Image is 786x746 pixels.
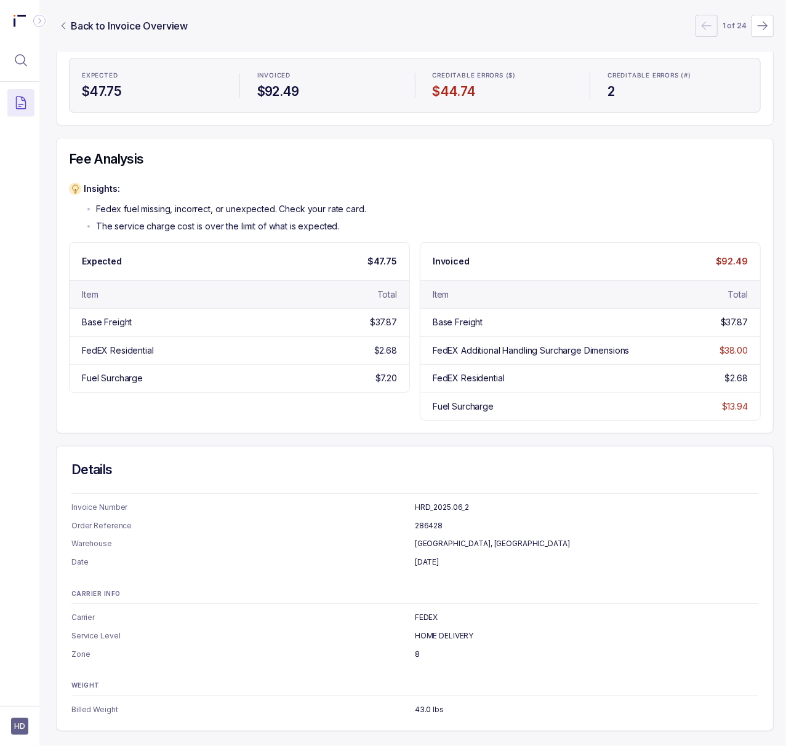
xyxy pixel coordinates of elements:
[728,288,748,301] div: Total
[71,501,415,514] p: Invoice Number
[71,590,758,598] p: CARRIER INFO
[250,63,405,108] li: Statistic Invoiced
[74,63,230,108] li: Statistic Expected
[415,648,758,661] p: 8
[433,344,630,357] div: FedEX Additional Handling Surcharge Dimensions
[71,704,758,716] ul: Information Summary
[71,611,415,624] p: Carrier
[96,203,366,215] p: Fedex fuel missing, incorrect, or unexpected. Check your rate card.
[7,47,34,74] button: Menu Icon Button MagnifyingGlassIcon
[415,501,758,514] p: HRD_2025.06_2
[82,72,118,79] p: Expected
[71,556,415,568] p: Date
[82,316,132,328] div: Base Freight
[69,58,761,113] ul: Statistic Highlights
[71,630,415,642] p: Service Level
[82,344,154,357] div: FedEX Residential
[415,556,758,568] p: [DATE]
[415,611,758,624] p: FEDEX
[433,372,505,384] div: FedEX Residential
[32,14,47,28] div: Collapse Icon
[433,255,470,268] p: Invoiced
[71,611,758,660] ul: Information Summary
[723,20,747,32] p: 1 of 24
[722,400,748,413] div: $13.94
[600,63,755,108] li: Statistic Creditable Errors (#)
[415,704,758,716] p: 43.0 lbs
[71,682,758,689] p: WEIGHT
[71,461,758,478] h4: Details
[82,288,98,301] div: Item
[608,72,691,79] p: Creditable Errors (#)
[82,255,122,268] p: Expected
[11,718,28,735] button: User initials
[415,630,758,642] p: HOME DELIVERY
[82,372,143,384] div: Fuel Surcharge
[433,288,449,301] div: Item
[374,344,397,357] div: $2.68
[425,63,580,108] li: Statistic Creditable Errors ($)
[716,255,748,268] p: $92.49
[71,520,415,532] p: Order Reference
[415,538,758,550] p: [GEOGRAPHIC_DATA], [GEOGRAPHIC_DATA]
[84,183,366,195] p: Insights:
[71,648,415,661] p: Zone
[433,316,483,328] div: Base Freight
[433,83,573,100] h4: $44.74
[257,83,398,100] h4: $92.49
[69,151,761,168] h4: Fee Analysis
[71,704,415,716] p: Billed Weight
[375,372,397,384] div: $7.20
[71,538,415,550] p: Warehouse
[752,15,774,37] button: Next Page
[377,288,397,301] div: Total
[82,83,222,100] h4: $47.75
[433,72,516,79] p: Creditable Errors ($)
[720,344,748,357] div: $38.00
[721,316,748,328] div: $37.87
[71,501,758,568] ul: Information Summary
[415,520,758,532] p: 286428
[367,255,397,268] p: $47.75
[725,372,748,384] div: $2.68
[257,72,291,79] p: Invoiced
[71,18,188,33] p: Back to Invoice Overview
[608,83,748,100] h4: 2
[56,18,190,33] a: Link Back to Invoice Overview
[370,316,397,328] div: $37.87
[433,400,494,413] div: Fuel Surcharge
[7,89,34,116] button: Menu Icon Button DocumentTextIcon
[96,220,339,232] p: The service charge cost is over the limit of what is expected.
